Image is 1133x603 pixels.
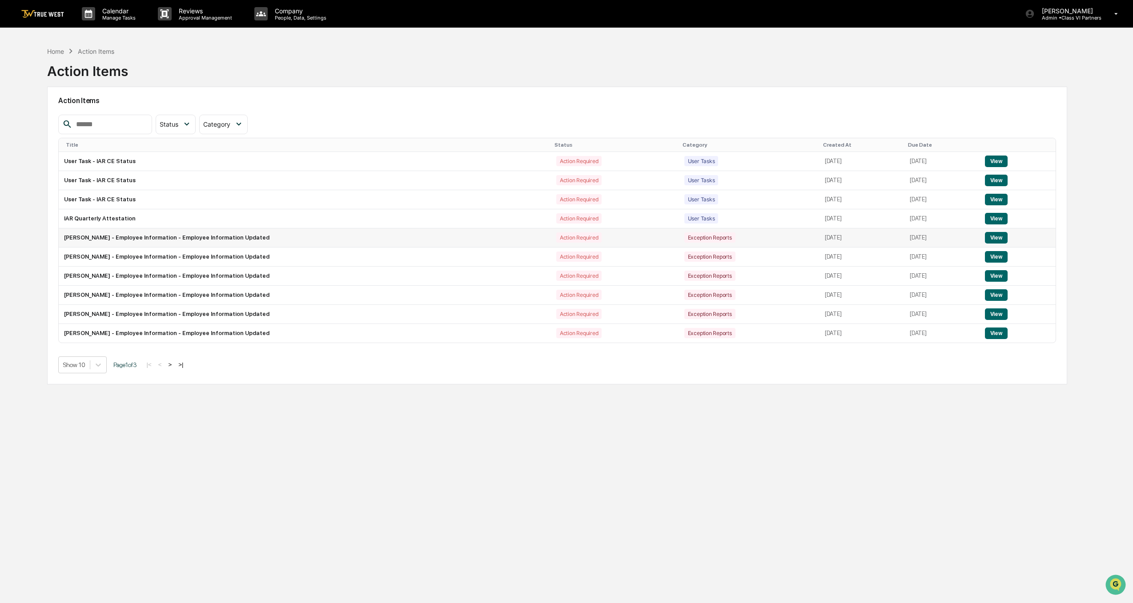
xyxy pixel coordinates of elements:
[59,228,551,248] td: [PERSON_NAME] - Employee Information - Employee Information Updated
[904,248,979,267] td: [DATE]
[59,267,551,286] td: [PERSON_NAME] - Employee Information - Employee Information Updated
[78,48,114,55] div: Action Items
[985,253,1008,260] a: View
[904,209,979,228] td: [DATE]
[66,142,547,148] div: Title
[58,96,1056,105] h2: Action Items
[985,289,1008,301] button: View
[904,267,979,286] td: [DATE]
[165,361,174,368] button: >
[95,7,140,15] p: Calendar
[820,190,904,209] td: [DATE]
[556,309,602,319] div: Action Required
[63,150,108,157] a: Powered byPylon
[985,156,1008,167] button: View
[820,248,904,267] td: [DATE]
[820,267,904,286] td: [DATE]
[268,15,331,21] p: People, Data, Settings
[820,228,904,248] td: [DATE]
[684,309,735,319] div: Exception Reports
[1035,15,1101,21] p: Admin • Class VI Partners
[556,290,602,300] div: Action Required
[9,19,162,33] p: How can we help?
[985,158,1008,164] a: View
[556,175,602,185] div: Action Required
[172,15,237,21] p: Approval Management
[820,171,904,190] td: [DATE]
[684,290,735,300] div: Exception Reports
[5,108,61,124] a: 🖐️Preclearance
[1035,7,1101,15] p: [PERSON_NAME]
[30,77,112,84] div: We're available if you need us!
[820,324,904,343] td: [DATE]
[59,324,551,343] td: [PERSON_NAME] - Employee Information - Employee Information Updated
[556,232,602,243] div: Action Required
[985,175,1008,186] button: View
[556,271,602,281] div: Action Required
[59,209,551,228] td: IAR Quarterly Attestation
[73,112,110,121] span: Attestations
[18,129,56,138] span: Data Lookup
[985,251,1008,263] button: View
[9,130,16,137] div: 🔎
[684,156,719,166] div: User Tasks
[985,270,1008,282] button: View
[985,177,1008,184] a: View
[144,361,154,368] button: |<
[172,7,237,15] p: Reviews
[203,120,230,128] span: Category
[556,213,602,224] div: Action Required
[30,68,146,77] div: Start new chat
[904,305,979,324] td: [DATE]
[160,120,178,128] span: Status
[156,361,165,368] button: <
[556,252,602,262] div: Action Required
[823,142,901,148] div: Created At
[113,361,137,368] span: Page 1 of 3
[23,40,147,50] input: Clear
[59,286,551,305] td: [PERSON_NAME] - Employee Information - Employee Information Updated
[59,152,551,171] td: User Task - IAR CE Status
[268,7,331,15] p: Company
[684,175,719,185] div: User Tasks
[9,68,25,84] img: 1746055101610-c473b297-6a78-478c-a979-82029cc54cd1
[908,142,976,148] div: Due Date
[176,361,186,368] button: >|
[59,190,551,209] td: User Task - IAR CE Status
[820,209,904,228] td: [DATE]
[985,194,1008,205] button: View
[904,228,979,248] td: [DATE]
[904,286,979,305] td: [DATE]
[904,190,979,209] td: [DATE]
[985,292,1008,298] a: View
[59,248,551,267] td: [PERSON_NAME] - Employee Information - Employee Information Updated
[554,142,675,148] div: Status
[683,142,816,148] div: Category
[556,194,602,204] div: Action Required
[64,113,72,120] div: 🗄️
[684,232,735,243] div: Exception Reports
[985,311,1008,317] a: View
[95,15,140,21] p: Manage Tasks
[684,252,735,262] div: Exception Reports
[151,71,162,81] button: Start new chat
[904,171,979,190] td: [DATE]
[556,328,602,338] div: Action Required
[684,328,735,338] div: Exception Reports
[985,330,1008,336] a: View
[904,324,979,343] td: [DATE]
[556,156,602,166] div: Action Required
[985,196,1008,203] a: View
[1105,574,1129,598] iframe: Open customer support
[59,305,551,324] td: [PERSON_NAME] - Employee Information - Employee Information Updated
[18,112,57,121] span: Preclearance
[684,213,719,224] div: User Tasks
[684,194,719,204] div: User Tasks
[820,286,904,305] td: [DATE]
[985,234,1008,241] a: View
[59,171,551,190] td: User Task - IAR CE Status
[61,108,114,124] a: 🗄️Attestations
[820,152,904,171] td: [DATE]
